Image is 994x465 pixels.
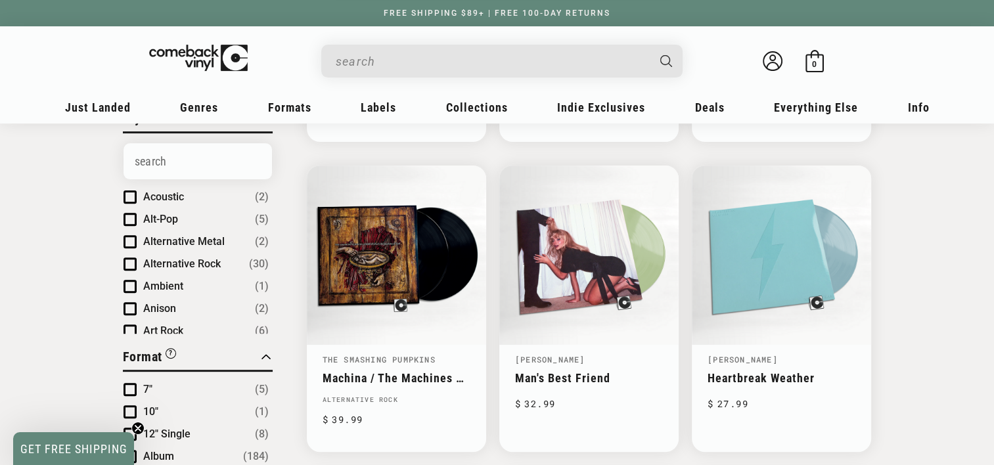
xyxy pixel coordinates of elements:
a: The Smashing Pumpkins [323,354,436,365]
span: Labels [361,100,396,114]
span: Number of products: (6) [255,323,269,339]
span: Ambient [143,280,183,292]
div: Search [321,45,683,77]
span: Info [908,100,930,114]
span: Alternative Rock [143,257,221,270]
button: Filter by Format [123,347,176,370]
span: Everything Else [774,100,858,114]
span: Number of products: (8) [255,426,269,442]
span: Format [123,349,162,365]
span: Alternative Metal [143,235,225,248]
a: FREE SHIPPING $89+ | FREE 100-DAY RETURNS [371,9,623,18]
span: Anison [143,302,176,315]
span: Indie Exclusives [557,100,645,114]
span: Album [143,450,174,462]
span: Deals [695,100,725,114]
span: Art Rock [143,324,183,337]
span: Number of products: (5) [255,382,269,397]
div: GET FREE SHIPPINGClose teaser [13,432,134,465]
a: [PERSON_NAME] [515,354,585,365]
span: Number of products: (2) [255,301,269,317]
span: Number of products: (1) [255,404,269,420]
span: Alt-Pop [143,213,178,225]
span: Number of products: (1) [255,278,269,294]
span: Number of products: (2) [255,234,269,250]
input: Search Options [124,143,272,179]
span: 12" Single [143,428,191,440]
span: Acoustic [143,190,184,203]
button: Search [648,45,684,77]
a: Machina / The Machines Of God [323,371,470,385]
button: Close teaser [131,422,145,435]
input: When autocomplete results are available use up and down arrows to review and enter to select [336,48,647,75]
span: Collections [446,100,508,114]
span: GET FREE SHIPPING [20,442,127,456]
span: Number of products: (30) [249,256,269,272]
span: Number of products: (184) [243,449,269,464]
span: 0 [812,59,817,69]
span: Number of products: (2) [255,189,269,205]
span: 10" [143,405,158,418]
span: Number of products: (5) [255,211,269,227]
span: 7" [143,383,152,395]
span: Formats [268,100,311,114]
a: Heartbreak Weather [708,371,855,385]
span: Just Landed [65,100,131,114]
a: [PERSON_NAME] [708,354,778,365]
span: Genres [180,100,218,114]
a: Man's Best Friend [515,371,663,385]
